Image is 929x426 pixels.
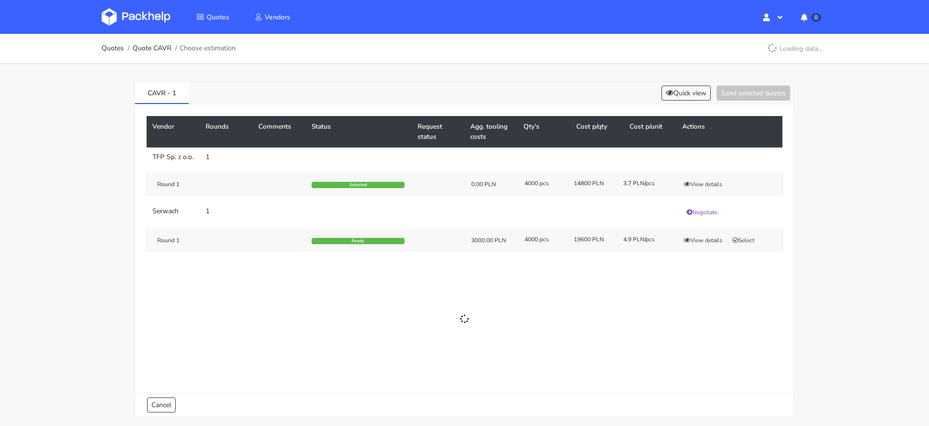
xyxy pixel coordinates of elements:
[200,147,253,167] td: 1
[102,8,170,26] img: Dashboard
[811,13,821,22] span: 0
[147,147,200,167] td: TFP Sp. z o.o.
[728,235,759,245] button: Select
[518,235,567,243] div: 4000 pcs
[306,116,412,147] th: Status
[312,182,405,189] div: Selected
[471,236,511,244] div: 3000.00 PLN
[265,13,290,22] span: Vendors
[135,82,189,103] a: CAVR - 1
[518,116,571,147] th: Qty's
[679,179,727,189] button: View details
[180,44,236,52] span: Choose estimation
[717,86,790,101] button: Send selected quotes
[616,179,666,187] div: 3.7 PLN/pcs
[464,116,518,147] th: Agg. tooling costs
[146,180,252,188] div: Round 1
[471,180,511,188] div: 0.00 PLN
[679,235,727,245] button: View details
[412,116,465,147] th: Request status
[312,238,405,245] div: Ready
[567,179,616,187] div: 14800 PLN
[147,116,782,382] table: CAVR - 1
[147,116,200,147] th: Vendor
[243,8,302,26] a: Vendors
[207,13,229,22] span: Quotes
[185,8,241,26] a: Quotes
[762,40,827,57] p: Loading data...
[200,202,253,223] td: 1
[793,8,827,26] button: 0
[147,397,176,412] a: Cancel
[567,235,616,243] div: 19600 PLN
[624,116,677,147] th: Cost p/unit
[518,179,567,187] div: 4000 pcs
[682,207,722,217] button: Negotiate
[676,116,782,147] th: Actions
[200,116,253,147] th: Rounds
[570,116,624,147] th: Cost p/qty
[661,86,711,101] button: Quick view
[102,39,236,58] nav: breadcrumb
[146,236,252,244] div: Round 1
[253,116,306,147] th: Comments
[147,202,200,223] td: Serwach
[616,235,666,243] div: 4.9 PLN/pcs
[133,44,171,52] a: Quote CAVR
[102,44,124,52] a: Quotes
